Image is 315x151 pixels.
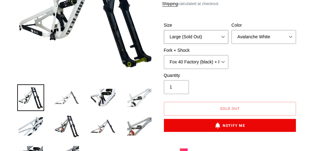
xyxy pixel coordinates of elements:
[162,1,298,7] div: calculated at checkout.
[126,113,153,140] img: Load image into Gallery viewer, ONE.2 DH - Frame, Shock + Fork
[54,84,81,111] img: Load image into Gallery viewer, ONE.2 DH - Frame, Shock + Fork
[162,1,178,7] a: Shipping
[220,105,240,111] span: Sold out
[164,102,297,116] button: Sold out
[232,22,296,29] label: Color
[164,72,228,79] label: Quantity
[54,113,81,140] img: Load image into Gallery viewer, ONE.2 DH - Frame, Shock + Fork
[126,84,153,111] img: Load image into Gallery viewer, ONE.2 DH - Frame, Shock + Fork
[164,22,228,29] label: Size
[164,47,228,54] label: Fork + Shock
[17,113,44,140] img: Load image into Gallery viewer, ONE.2 DH - Frame, Shock + Fork
[164,119,297,132] button: Notify Me
[90,113,117,140] img: Load image into Gallery viewer, ONE.2 DH - Frame, Shock + Fork
[17,84,44,111] img: Load image into Gallery viewer, ONE.2 DH - Frame, Shock + Fork
[90,84,117,111] img: Load image into Gallery viewer, ONE.2 DH - Frame, Shock + Fork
